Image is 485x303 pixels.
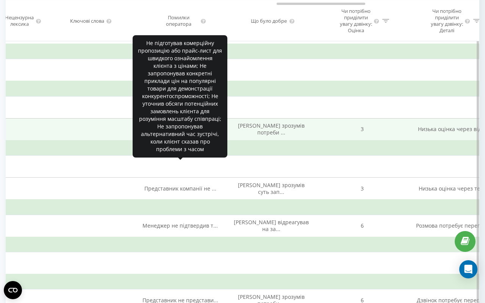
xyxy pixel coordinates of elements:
span: [PERSON_NAME] зрозумів суть зап... [238,181,305,195]
div: Що було добре [251,17,287,24]
div: Чи потрібно приділити увагу дзвінку: Деталі [431,8,463,34]
button: Open CMP widget [4,281,22,299]
div: Чи потрібно приділити увагу дзвінку: Оцінка [340,8,372,34]
td: 3 [317,118,408,141]
span: Представник компанії не ... [144,185,216,192]
td: 6 [317,215,408,237]
td: 3 [317,178,408,200]
div: Не підготував комерційну пропозицію або прайс-лист для швидкого ознайомлення клієнта з цінами; Не... [138,39,222,153]
span: [PERSON_NAME] відреагував на за... [234,219,309,233]
div: Нецензурна лексика [5,14,34,27]
span: [PERSON_NAME] зрозумів потреби ... [238,122,305,136]
div: Помилки оператора [158,14,199,27]
div: Ключові слова [70,17,104,24]
span: Менеджер не підтвердив т... [142,222,218,229]
div: Open Intercom Messenger [459,260,477,278]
